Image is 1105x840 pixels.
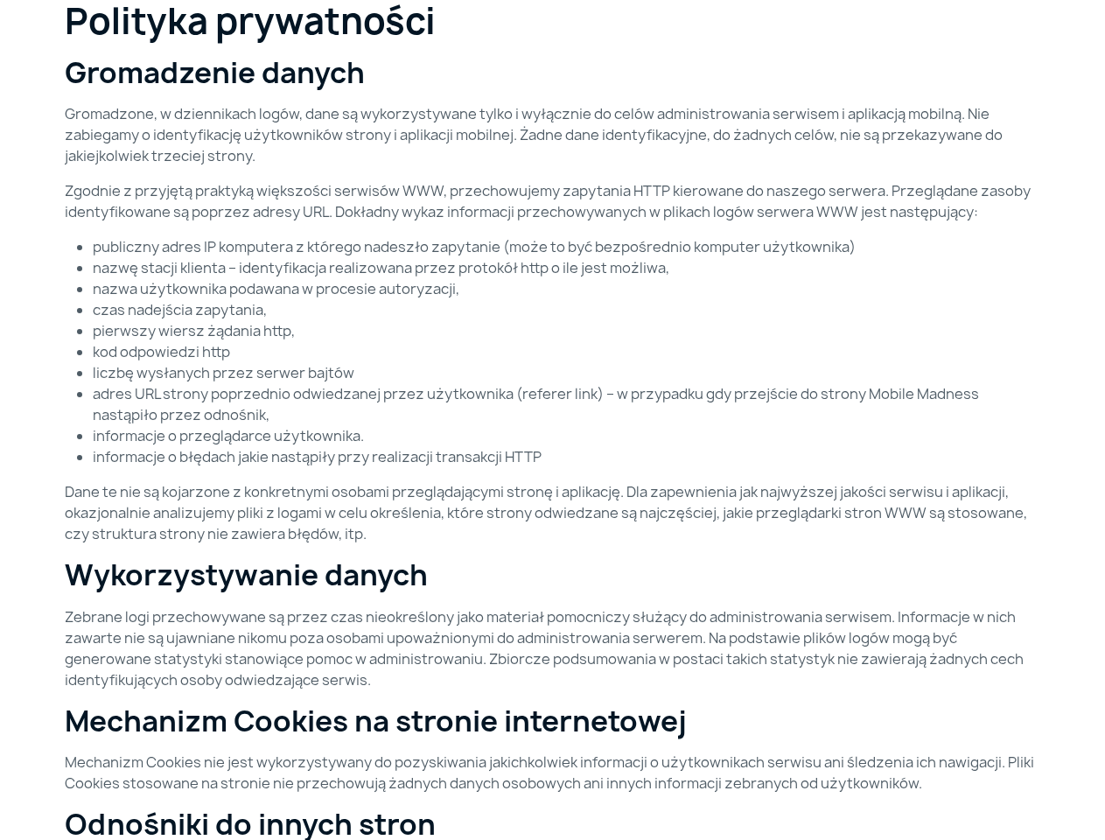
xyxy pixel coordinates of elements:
p: Dane te nie są kojarzone z konkretnymi osobami przeglądającymi stronę i aplikację. Dla zapewnieni... [65,481,1041,544]
li: czas nadejścia zapytania, [93,299,1041,320]
li: informacje o błędach jakie nastąpiły przy realizacji transakcji HTTP [93,446,1041,467]
h2: Gromadzenie danych [65,56,1041,89]
li: liczbę wysłanych przez serwer bajtów [93,362,1041,383]
p: Zgodnie z przyjętą praktyką większości serwisów WWW, przechowujemy zapytania HTTP kierowane do na... [65,180,1041,222]
p: Zebrane logi przechowywane są przez czas nieokreślony jako materiał pomocniczy służący do adminis... [65,606,1041,690]
h2: Mechanizm Cookies na stronie internetowej [65,704,1041,738]
li: pierwszy wiersz żądania http, [93,320,1041,341]
li: nazwę stacji klienta – identyfikacja realizowana przez protokół http o ile jest możliwa, [93,257,1041,278]
h2: Wykorzystywanie danych [65,558,1041,591]
li: informacje o przeglądarce użytkownika. [93,425,1041,446]
li: nazwa użytkownika podawana w procesie autoryzacji, [93,278,1041,299]
li: kod odpowiedzi http [93,341,1041,362]
li: publiczny adres IP komputera z którego nadeszło zapytanie (może to być bezpośrednio komputer użyt... [93,236,1041,257]
li: adres URL strony poprzednio odwiedzanej przez użytkownika (referer link) – w przypadku gdy przejś... [93,383,1041,425]
p: Mechanizm Cookies nie jest wykorzystywany do pozyskiwania jakichkolwiek informacji o użytkownikac... [65,752,1041,794]
p: Gromadzone, w dziennikach logów, dane są wykorzystywane tylko i wyłącznie do celów administrowani... [65,103,1041,166]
